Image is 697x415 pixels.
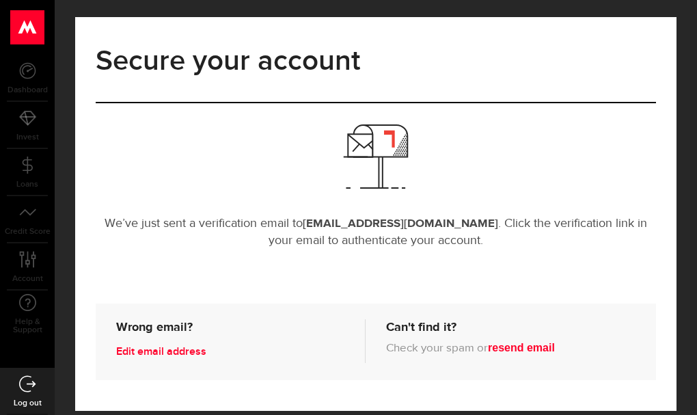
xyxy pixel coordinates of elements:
span: Check your spam or [386,343,488,354]
a: Edit email address [116,341,365,363]
h6: Wrong email? [116,321,193,334]
button: resend email [488,342,555,354]
p: We’ve just sent a verification email to . Click the verification link in your email to authentica... [96,215,656,249]
button: Open LiveChat chat widget [11,5,52,46]
b: [EMAIL_ADDRESS][DOMAIN_NAME] [303,218,498,230]
h6: Can't find it? [386,321,456,334]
